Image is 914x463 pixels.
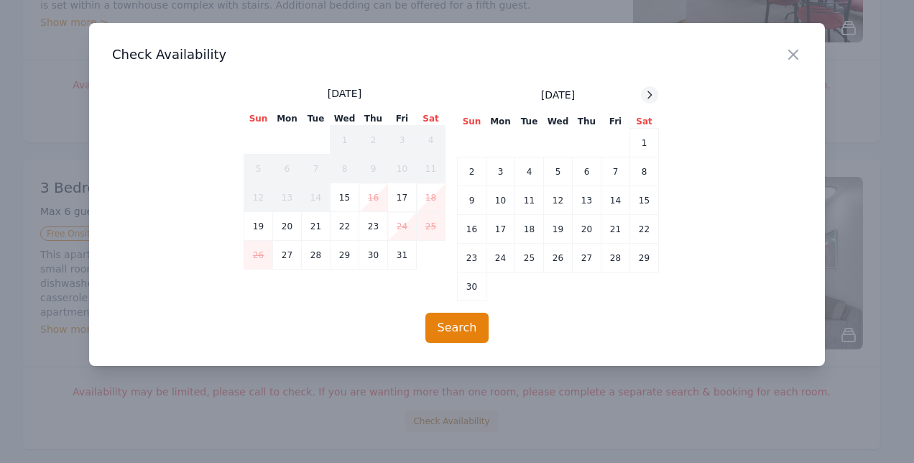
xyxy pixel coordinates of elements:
[331,112,359,126] th: Wed
[486,157,515,186] td: 3
[417,126,446,155] td: 4
[359,112,388,126] th: Thu
[486,115,515,129] th: Mon
[244,155,273,183] td: 5
[544,115,573,129] th: Wed
[486,186,515,215] td: 10
[388,212,417,241] td: 24
[331,183,359,212] td: 15
[417,112,446,126] th: Sat
[273,155,302,183] td: 6
[458,115,486,129] th: Sun
[359,212,388,241] td: 23
[515,115,544,129] th: Tue
[544,186,573,215] td: 12
[515,157,544,186] td: 4
[331,155,359,183] td: 8
[388,241,417,270] td: 31
[112,46,802,63] h3: Check Availability
[601,157,630,186] td: 7
[359,241,388,270] td: 30
[573,115,601,129] th: Thu
[359,183,388,212] td: 16
[458,272,486,301] td: 30
[302,112,331,126] th: Tue
[486,215,515,244] td: 17
[458,157,486,186] td: 2
[417,212,446,241] td: 25
[302,183,331,212] td: 14
[573,186,601,215] td: 13
[630,215,659,244] td: 22
[486,244,515,272] td: 24
[458,186,486,215] td: 9
[630,115,659,129] th: Sat
[388,155,417,183] td: 10
[328,86,361,101] span: [DATE]
[458,215,486,244] td: 16
[244,212,273,241] td: 19
[302,241,331,270] td: 28
[544,244,573,272] td: 26
[515,215,544,244] td: 18
[331,241,359,270] td: 29
[388,126,417,155] td: 3
[601,186,630,215] td: 14
[359,155,388,183] td: 9
[273,183,302,212] td: 13
[544,215,573,244] td: 19
[302,212,331,241] td: 21
[359,126,388,155] td: 2
[331,212,359,241] td: 22
[601,215,630,244] td: 21
[425,313,489,343] button: Search
[630,186,659,215] td: 15
[273,241,302,270] td: 27
[273,112,302,126] th: Mon
[544,157,573,186] td: 5
[573,244,601,272] td: 27
[515,244,544,272] td: 25
[244,112,273,126] th: Sun
[630,129,659,157] td: 1
[573,215,601,244] td: 20
[331,126,359,155] td: 1
[388,112,417,126] th: Fri
[417,155,446,183] td: 11
[573,157,601,186] td: 6
[601,115,630,129] th: Fri
[244,241,273,270] td: 26
[458,244,486,272] td: 23
[302,155,331,183] td: 7
[541,88,575,102] span: [DATE]
[515,186,544,215] td: 11
[630,244,659,272] td: 29
[388,183,417,212] td: 17
[417,183,446,212] td: 18
[244,183,273,212] td: 12
[273,212,302,241] td: 20
[601,244,630,272] td: 28
[630,157,659,186] td: 8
